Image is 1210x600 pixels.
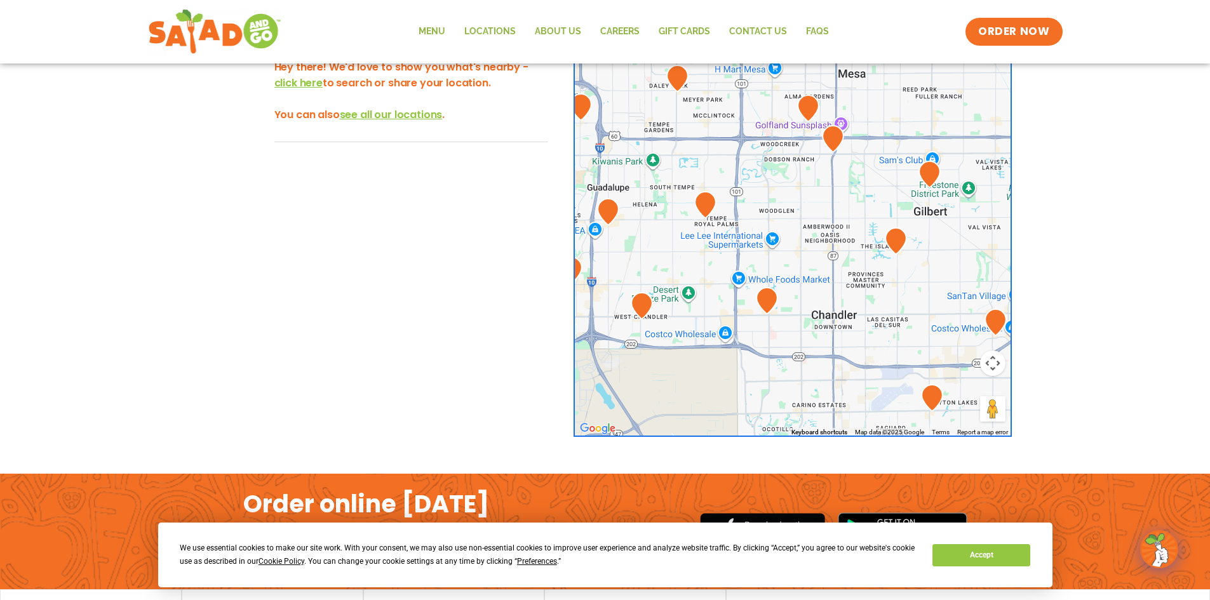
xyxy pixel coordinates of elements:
a: Contact Us [720,17,797,46]
button: Accept [932,544,1030,566]
a: Open this area in Google Maps (opens a new window) [577,420,619,437]
a: ORDER NOW [965,18,1062,46]
a: About Us [525,17,591,46]
span: ORDER NOW [978,24,1049,39]
span: click here [274,76,323,90]
img: wpChatIcon [1141,531,1177,567]
h2: Order online [DATE] [243,488,489,519]
img: appstore [700,511,825,552]
span: Map data ©2025 Google [855,429,924,436]
a: Menu [409,17,455,46]
span: Cookie Policy [259,557,304,566]
a: Terms (opens in new tab) [932,429,950,436]
h3: Hey there! We'd love to show you what's nearby - to search or share your location. You can also . [274,59,548,123]
button: Map camera controls [980,350,1005,376]
div: We use essential cookies to make our site work. With your consent, we may also use non-essential ... [180,542,917,568]
a: FAQs [797,17,838,46]
a: Locations [455,17,525,46]
nav: Menu [409,17,838,46]
img: google_play [838,512,967,550]
img: Google [577,420,619,437]
a: Careers [591,17,649,46]
a: Report a map error [957,429,1008,436]
button: Keyboard shortcuts [791,428,847,437]
a: GIFT CARDS [649,17,720,46]
div: Cookie Consent Prompt [158,523,1052,587]
img: new-SAG-logo-768×292 [148,6,282,57]
span: Preferences [517,557,557,566]
button: Drag Pegman onto the map to open Street View [980,396,1005,422]
span: see all our locations [340,107,443,122]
